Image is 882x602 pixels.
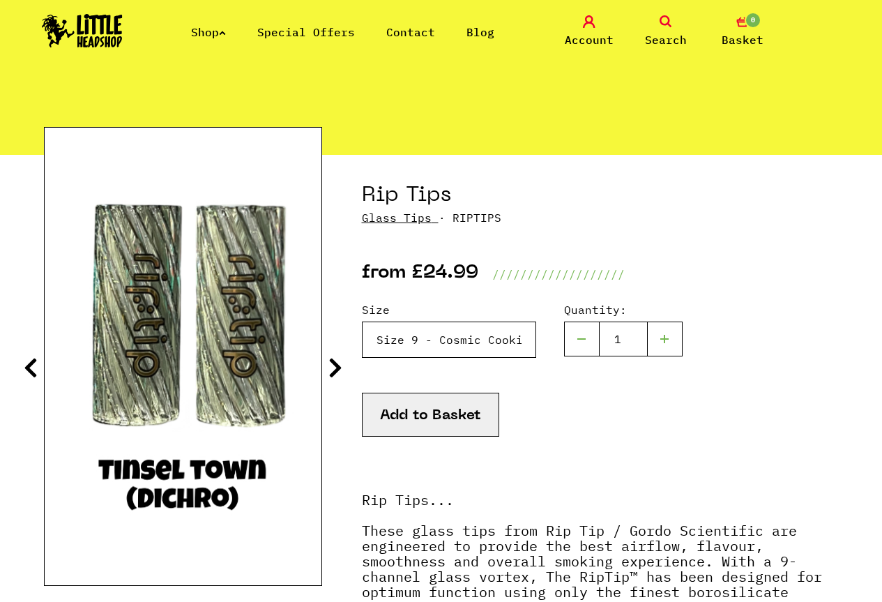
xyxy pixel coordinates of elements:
[492,266,625,283] p: ///////////////////
[599,322,648,356] input: 1
[362,393,499,437] button: Add to Basket
[722,31,763,48] span: Basket
[362,183,839,209] h1: Rip Tips
[631,15,701,48] a: Search
[565,31,614,48] span: Account
[708,15,777,48] a: 0 Basket
[745,12,761,29] span: 0
[362,266,478,283] p: from £24.99
[645,31,687,48] span: Search
[44,70,158,86] a: All Products
[42,14,123,47] img: Little Head Shop Logo
[564,301,683,318] label: Quantity:
[191,25,226,39] a: Shop
[257,25,355,39] a: Special Offers
[362,301,536,318] label: Size
[362,209,839,226] p: · RIPTIPS
[466,25,494,39] a: Blog
[386,25,435,39] a: Contact
[45,183,321,529] img: Rip Tips image 13
[362,211,432,225] a: Glass Tips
